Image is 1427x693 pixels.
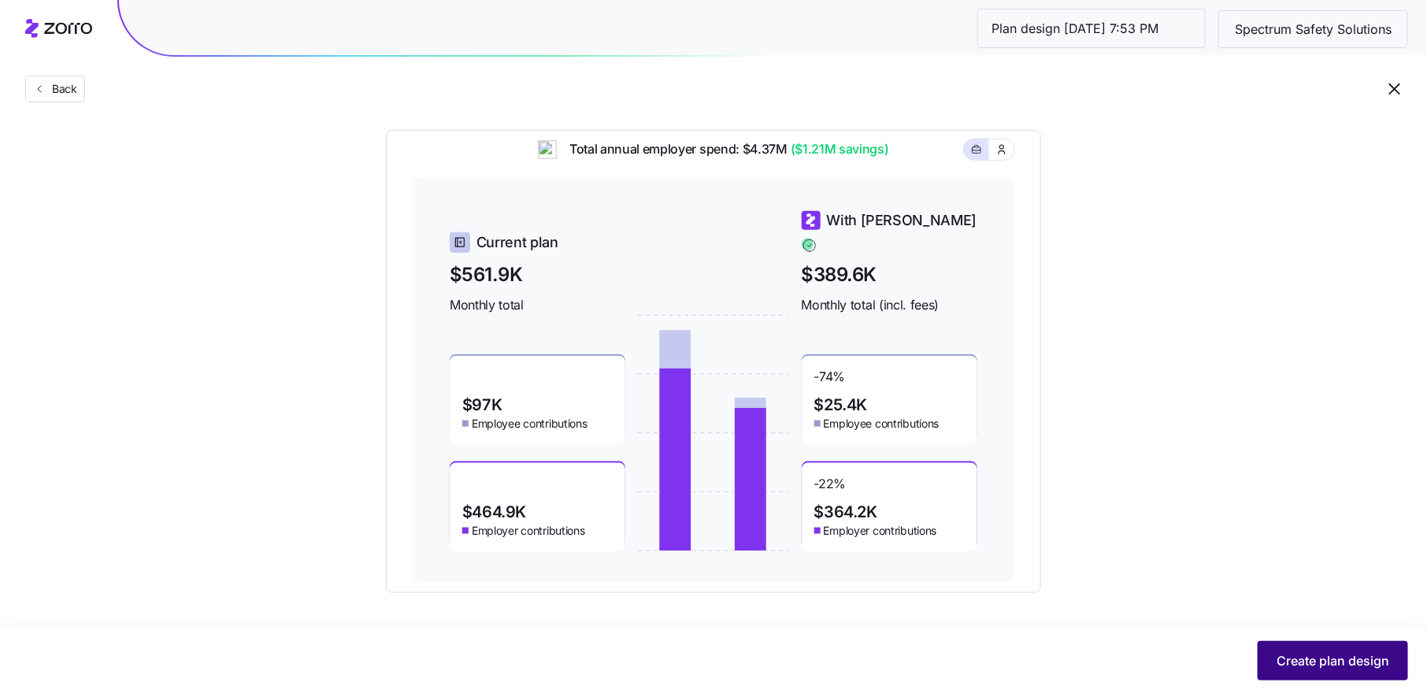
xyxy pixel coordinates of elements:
[824,416,940,432] span: Employee contributions
[814,369,846,394] span: -74 %
[476,232,558,254] span: Current plan
[1258,641,1408,680] button: Create plan design
[46,81,77,97] span: Back
[462,397,502,413] span: $97K
[472,416,587,432] span: Employee contributions
[814,397,868,413] span: $25.4K
[1222,20,1404,39] span: Spectrum Safety Solutions
[824,523,937,539] span: Employer contributions
[450,260,625,289] span: $561.9K
[814,504,877,520] span: $364.2K
[814,476,847,501] span: -22 %
[538,140,557,159] img: ai-icon.png
[462,504,526,520] span: $464.9K
[802,260,977,289] span: $389.6K
[788,139,889,159] span: ($1.21M savings)
[25,76,85,102] button: Back
[802,295,977,315] span: Monthly total (incl. fees)
[827,209,977,232] span: With [PERSON_NAME]
[1277,651,1389,670] span: Create plan design
[472,523,585,539] span: Employer contributions
[557,139,889,159] span: Total annual employer spend: $4.37M
[450,295,625,315] span: Monthly total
